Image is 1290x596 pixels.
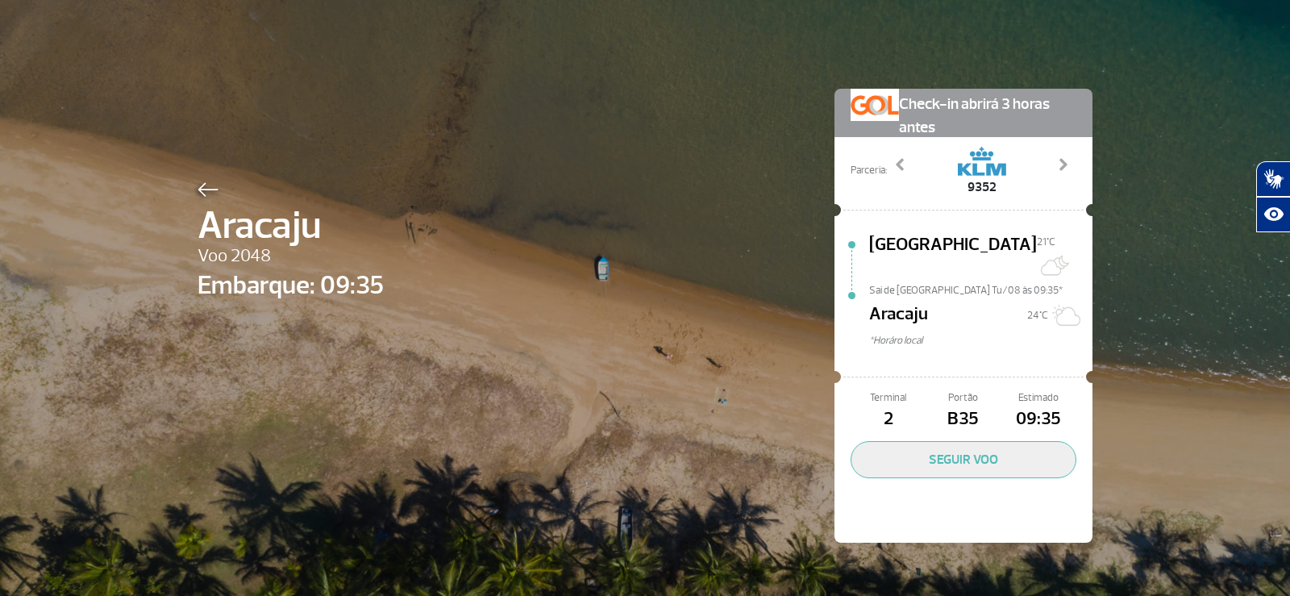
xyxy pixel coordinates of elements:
span: Embarque: 09:35 [198,266,384,305]
div: Plugin de acessibilidade da Hand Talk. [1256,161,1290,232]
span: Parceria: [851,163,887,178]
button: SEGUIR VOO [851,441,1076,478]
span: 2 [851,406,926,433]
span: Sai de [GEOGRAPHIC_DATA] Tu/08 às 09:35* [869,283,1092,294]
span: Aracaju [198,197,384,255]
img: Sol com algumas nuvens [1048,299,1080,331]
span: 09:35 [1001,406,1076,433]
span: B35 [926,406,1001,433]
span: Portão [926,390,1001,406]
span: Voo 2048 [198,243,384,270]
span: 24°C [1027,309,1048,322]
img: Muitas nuvens [1037,249,1069,281]
span: *Horáro local [869,333,1092,348]
span: Terminal [851,390,926,406]
span: Aracaju [869,301,928,333]
button: Abrir tradutor de língua de sinais. [1256,161,1290,197]
span: Estimado [1001,390,1076,406]
span: [GEOGRAPHIC_DATA] [869,231,1037,283]
button: Abrir recursos assistivos. [1256,197,1290,232]
span: Check-in abrirá 3 horas antes [899,89,1076,140]
span: 21°C [1037,235,1055,248]
span: 9352 [958,177,1006,197]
